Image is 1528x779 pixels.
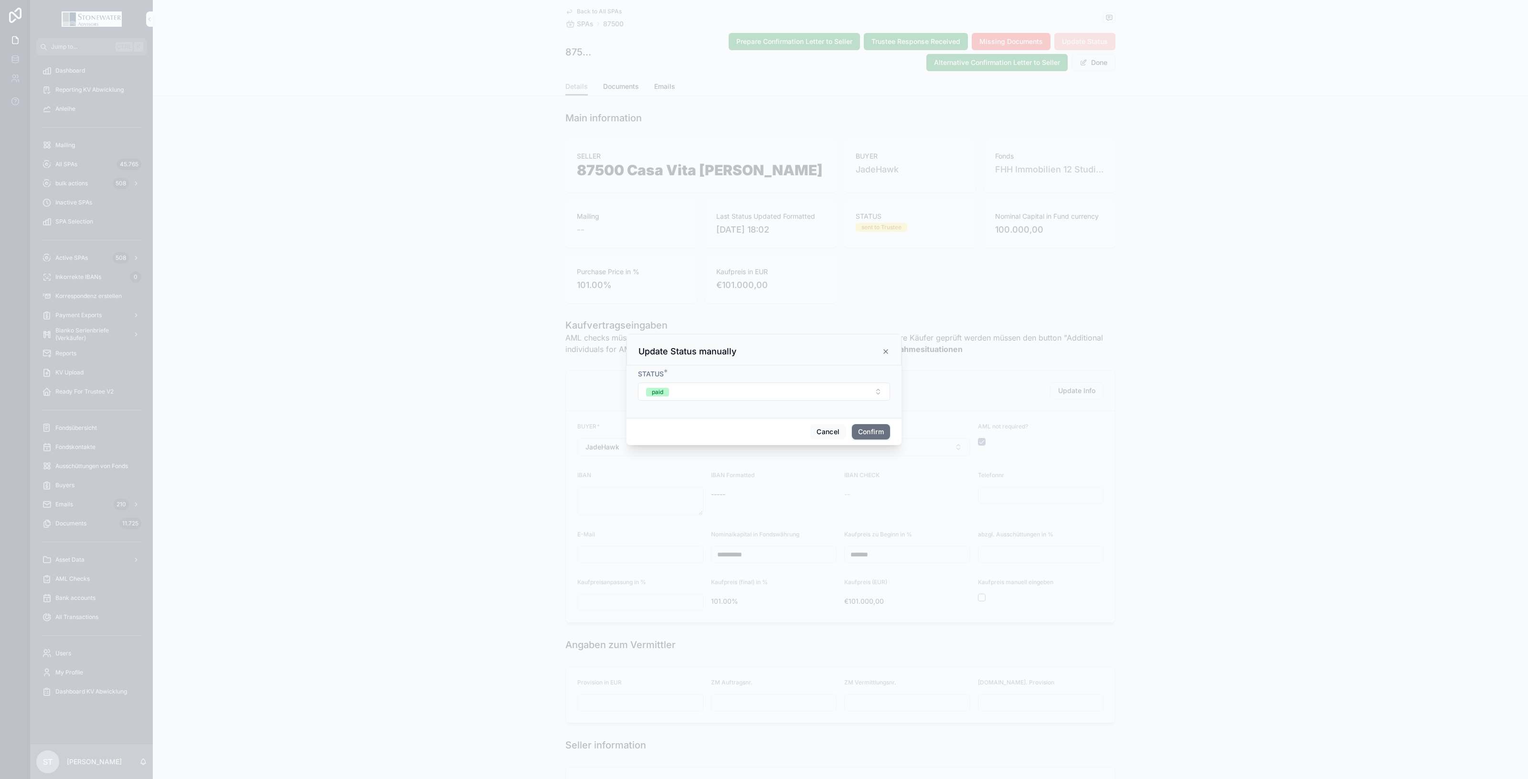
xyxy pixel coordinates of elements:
[638,370,664,378] span: STATUS
[638,346,736,357] h3: Update Status manually
[810,424,846,439] button: Cancel
[852,424,890,439] button: Confirm
[652,388,663,396] div: paid
[638,383,890,401] button: Select Button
